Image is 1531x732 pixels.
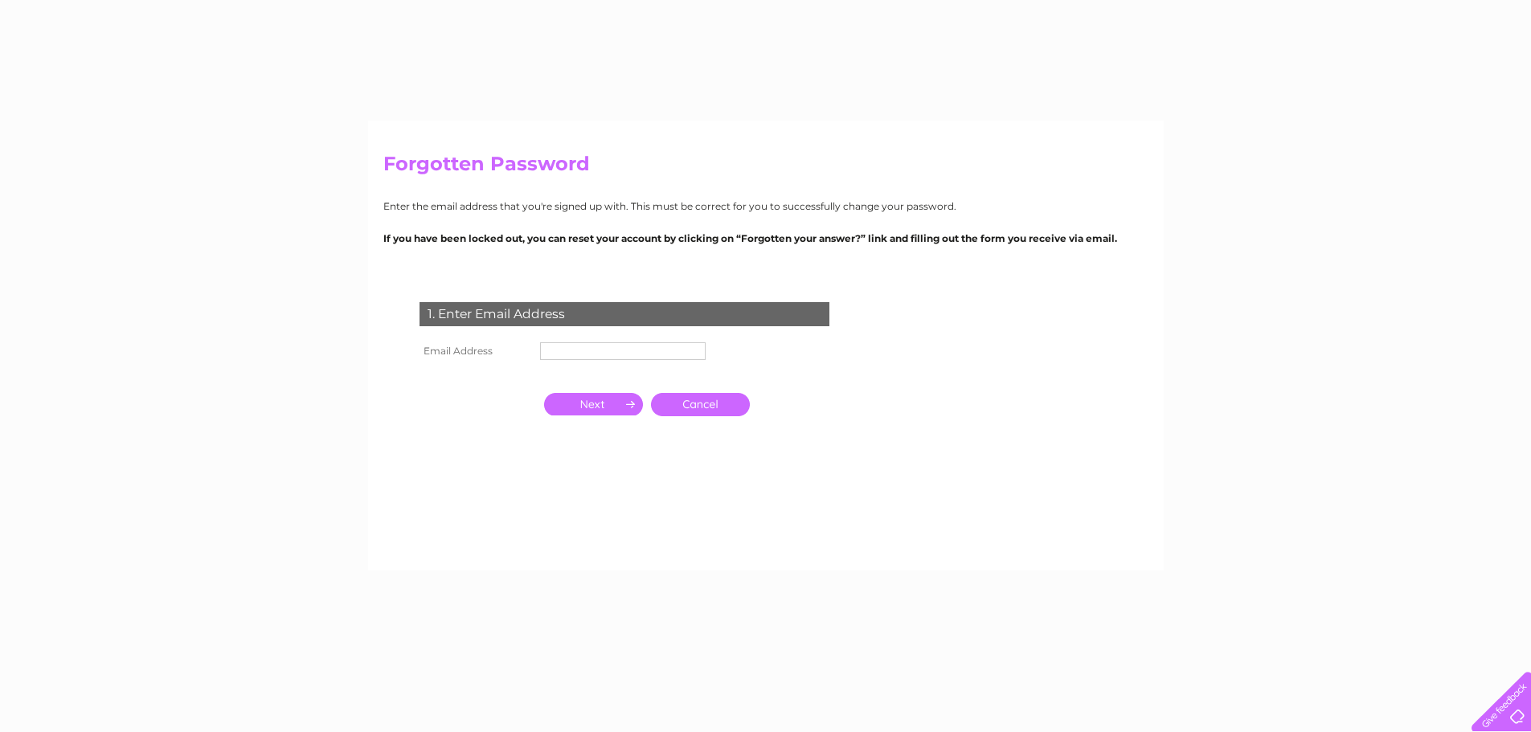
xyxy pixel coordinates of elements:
[415,338,536,364] th: Email Address
[420,302,829,326] div: 1. Enter Email Address
[383,198,1148,214] p: Enter the email address that you're signed up with. This must be correct for you to successfully ...
[651,393,750,416] a: Cancel
[383,231,1148,246] p: If you have been locked out, you can reset your account by clicking on “Forgotten your answer?” l...
[383,153,1148,183] h2: Forgotten Password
